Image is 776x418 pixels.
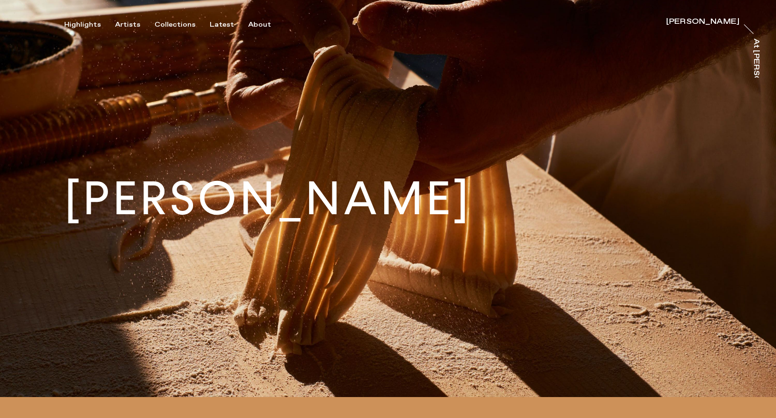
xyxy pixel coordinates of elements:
button: About [248,20,285,29]
button: Latest [210,20,248,29]
div: Artists [115,20,140,29]
div: At [PERSON_NAME] [752,39,760,124]
div: Highlights [64,20,101,29]
div: Latest [210,20,234,29]
button: Artists [115,20,155,29]
h1: [PERSON_NAME] [64,176,472,222]
button: Highlights [64,20,115,29]
a: At [PERSON_NAME] [750,39,760,78]
button: Collections [155,20,210,29]
a: [PERSON_NAME] [666,18,739,28]
div: About [248,20,271,29]
div: Collections [155,20,195,29]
